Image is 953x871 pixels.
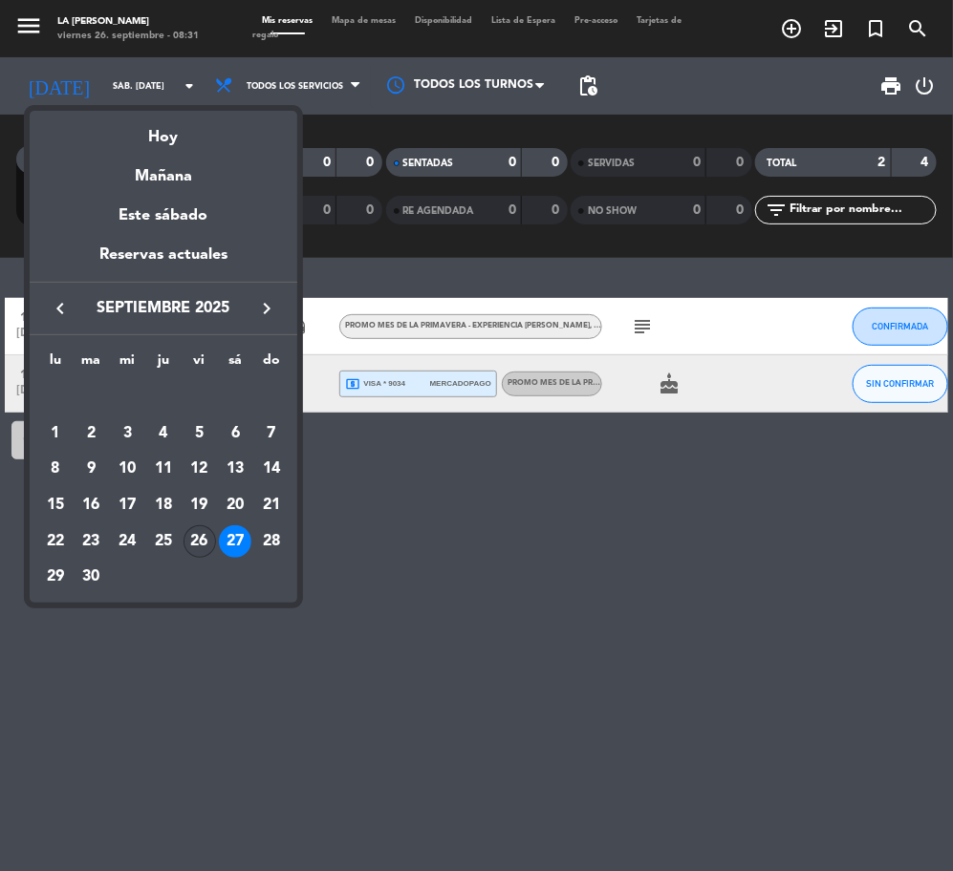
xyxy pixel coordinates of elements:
div: 16 [76,489,108,521]
div: 12 [184,453,216,485]
td: 26 de septiembre de 2025 [182,523,218,560]
td: 18 de septiembre de 2025 [145,487,182,523]
div: 24 [111,525,143,558]
div: 1 [39,417,72,450]
i: keyboard_arrow_right [255,297,278,320]
div: 21 [255,489,288,521]
div: 20 [219,489,251,521]
td: 3 de septiembre de 2025 [109,415,145,452]
div: 18 [147,489,180,521]
td: 2 de septiembre de 2025 [74,415,110,452]
th: domingo [253,350,290,379]
div: 8 [39,453,72,485]
th: sábado [217,350,253,379]
th: martes [74,350,110,379]
div: 6 [219,417,251,450]
td: 28 de septiembre de 2025 [253,523,290,560]
div: 19 [184,489,216,521]
div: 5 [184,417,216,450]
div: 29 [39,561,72,593]
button: keyboard_arrow_right [249,296,284,321]
td: 7 de septiembre de 2025 [253,415,290,452]
td: 30 de septiembre de 2025 [74,559,110,595]
div: 22 [39,525,72,558]
th: miércoles [109,350,145,379]
td: 20 de septiembre de 2025 [217,487,253,523]
div: 2 [76,417,108,450]
div: Mañana [30,150,297,189]
td: 21 de septiembre de 2025 [253,487,290,523]
div: 4 [147,417,180,450]
th: lunes [37,350,74,379]
div: 11 [147,453,180,485]
div: 30 [76,561,108,593]
div: 3 [111,417,143,450]
div: 26 [184,525,216,558]
td: 24 de septiembre de 2025 [109,523,145,560]
div: Reservas actuales [30,243,297,282]
div: 14 [255,453,288,485]
td: 10 de septiembre de 2025 [109,451,145,487]
div: 7 [255,417,288,450]
td: 16 de septiembre de 2025 [74,487,110,523]
i: keyboard_arrow_left [49,297,72,320]
td: 12 de septiembre de 2025 [182,451,218,487]
div: 17 [111,489,143,521]
td: 1 de septiembre de 2025 [37,415,74,452]
td: 19 de septiembre de 2025 [182,487,218,523]
td: 6 de septiembre de 2025 [217,415,253,452]
div: 15 [39,489,72,521]
td: 17 de septiembre de 2025 [109,487,145,523]
div: 27 [219,525,251,558]
td: 9 de septiembre de 2025 [74,451,110,487]
div: 10 [111,453,143,485]
td: SEP. [37,379,290,415]
td: 23 de septiembre de 2025 [74,523,110,560]
div: 28 [255,525,288,558]
div: 9 [76,453,108,485]
div: 13 [219,453,251,485]
div: 23 [76,525,108,558]
td: 25 de septiembre de 2025 [145,523,182,560]
div: Este sábado [30,189,297,243]
th: jueves [145,350,182,379]
th: viernes [182,350,218,379]
td: 13 de septiembre de 2025 [217,451,253,487]
span: septiembre 2025 [77,296,249,321]
td: 5 de septiembre de 2025 [182,415,218,452]
td: 22 de septiembre de 2025 [37,523,74,560]
button: keyboard_arrow_left [43,296,77,321]
td: 14 de septiembre de 2025 [253,451,290,487]
div: Hoy [30,111,297,150]
td: 11 de septiembre de 2025 [145,451,182,487]
div: 25 [147,525,180,558]
td: 8 de septiembre de 2025 [37,451,74,487]
td: 29 de septiembre de 2025 [37,559,74,595]
td: 4 de septiembre de 2025 [145,415,182,452]
td: 15 de septiembre de 2025 [37,487,74,523]
td: 27 de septiembre de 2025 [217,523,253,560]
